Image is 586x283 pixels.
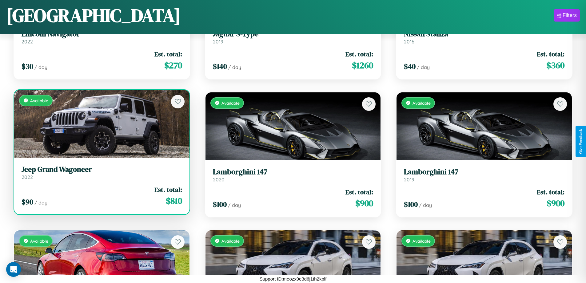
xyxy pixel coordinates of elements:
[221,100,240,106] span: Available
[417,64,430,70] span: / day
[404,168,564,183] a: Lamborghini 1472019
[537,188,564,196] span: Est. total:
[22,174,33,180] span: 2022
[404,199,418,209] span: $ 100
[154,185,182,194] span: Est. total:
[30,238,48,244] span: Available
[260,275,327,283] p: Support ID: meozx9e3d6j1th2kplf
[30,98,48,103] span: Available
[546,59,564,71] span: $ 360
[228,64,241,70] span: / day
[164,59,182,71] span: $ 270
[22,165,182,180] a: Jeep Grand Wagoneer2022
[554,9,580,22] button: Filters
[537,50,564,59] span: Est. total:
[213,199,227,209] span: $ 100
[22,38,33,45] span: 2022
[579,129,583,154] div: Give Feedback
[34,64,47,70] span: / day
[213,61,227,71] span: $ 140
[34,200,47,206] span: / day
[413,100,431,106] span: Available
[22,61,33,71] span: $ 30
[213,38,223,45] span: 2019
[404,61,416,71] span: $ 40
[345,50,373,59] span: Est. total:
[6,262,21,277] div: Open Intercom Messenger
[213,168,373,176] h3: Lamborghini 147
[228,202,241,208] span: / day
[154,50,182,59] span: Est. total:
[166,195,182,207] span: $ 810
[213,30,373,38] h3: Jaguar S-Type
[345,188,373,196] span: Est. total:
[547,197,564,209] span: $ 900
[213,30,373,45] a: Jaguar S-Type2019
[221,238,240,244] span: Available
[22,197,33,207] span: $ 90
[563,12,577,18] div: Filters
[6,3,181,28] h1: [GEOGRAPHIC_DATA]
[213,176,225,183] span: 2020
[413,238,431,244] span: Available
[213,168,373,183] a: Lamborghini 1472020
[404,168,564,176] h3: Lamborghini 147
[404,38,414,45] span: 2016
[404,30,564,45] a: Nissan Stanza2016
[419,202,432,208] span: / day
[355,197,373,209] span: $ 900
[404,30,564,38] h3: Nissan Stanza
[22,165,182,174] h3: Jeep Grand Wagoneer
[404,176,414,183] span: 2019
[352,59,373,71] span: $ 1260
[22,30,182,38] h3: Lincoln Navigator
[22,30,182,45] a: Lincoln Navigator2022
